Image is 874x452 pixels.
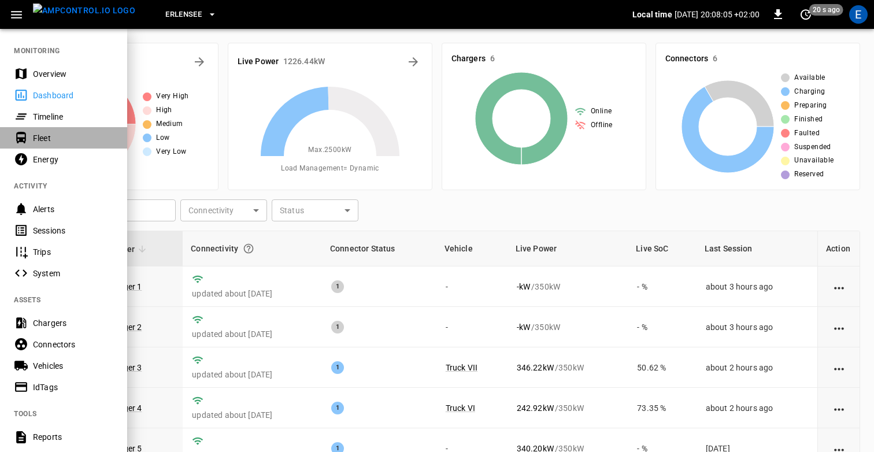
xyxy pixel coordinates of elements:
div: Energy [33,154,113,165]
div: Reports [33,431,113,443]
div: IdTags [33,381,113,393]
span: 20 s ago [809,4,843,16]
div: Overview [33,68,113,80]
div: Dashboard [33,90,113,101]
img: ampcontrol.io logo [33,3,135,18]
div: Connectors [33,339,113,350]
div: Chargers [33,317,113,329]
div: profile-icon [849,5,868,24]
div: Alerts [33,203,113,215]
button: set refresh interval [797,5,815,24]
div: System [33,268,113,279]
p: [DATE] 20:08:05 +02:00 [675,9,760,20]
div: Vehicles [33,360,113,372]
div: Timeline [33,111,113,123]
div: Trips [33,246,113,258]
span: Erlensee [165,8,202,21]
p: Local time [632,9,672,20]
div: Sessions [33,225,113,236]
div: Fleet [33,132,113,144]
